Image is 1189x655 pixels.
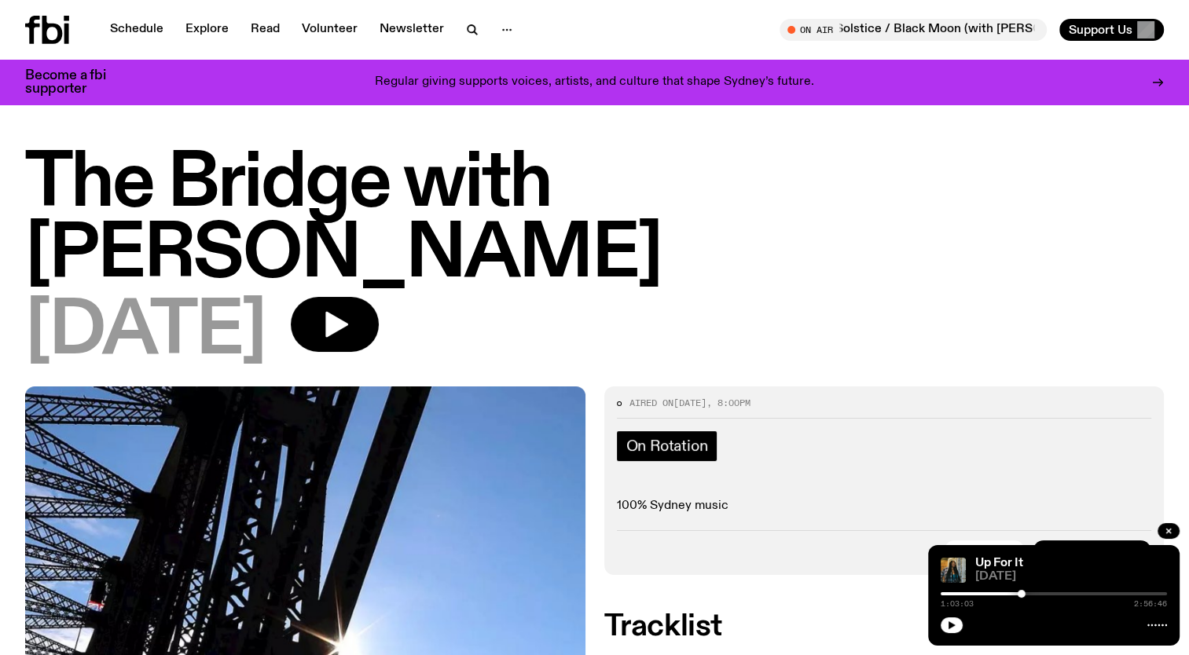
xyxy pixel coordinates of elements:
span: , 8:00pm [706,397,750,409]
button: Tracklist [944,540,1025,562]
span: On Rotation [626,437,708,455]
a: On Rotation [617,431,717,461]
button: On AirSolstice / Black Moon (with [PERSON_NAME]) [780,19,1047,41]
span: Support Us [1069,23,1132,37]
p: Regular giving supports voices, artists, and culture that shape Sydney’s future. [375,75,814,90]
a: Schedule [101,19,173,41]
h2: Tracklist [604,613,1165,641]
span: [DATE] [975,571,1167,583]
span: Aired on [629,397,673,409]
a: Up For It [975,557,1023,569]
span: [DATE] [673,397,706,409]
button: Support Us [1059,19,1164,41]
h3: Become a fbi supporter [25,69,126,96]
h1: The Bridge with [PERSON_NAME] [25,149,1164,291]
span: 1:03:03 [941,600,974,608]
a: More Episodes [1033,540,1151,562]
img: Ify - a Brown Skin girl with black braided twists, looking up to the side with her tongue stickin... [941,558,966,583]
span: 2:56:46 [1134,600,1167,608]
a: Newsletter [370,19,453,41]
a: Volunteer [292,19,367,41]
a: Explore [176,19,238,41]
a: Read [241,19,289,41]
p: 100% Sydney music [617,499,1152,514]
span: [DATE] [25,297,266,368]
